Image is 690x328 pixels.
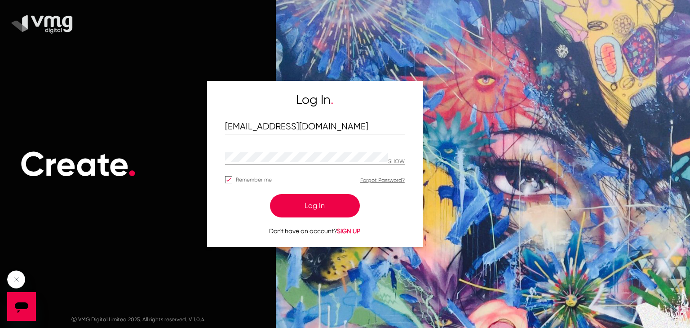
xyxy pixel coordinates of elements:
[360,177,405,183] a: Forgot Password?
[337,227,360,235] span: SIGN UP
[5,6,65,13] span: Hi. Need any help?
[388,159,405,165] p: Hide password
[7,270,25,288] iframe: Close message
[225,92,405,107] h5: Log In
[225,122,405,132] input: Email Address
[128,144,137,185] span: .
[236,174,272,185] span: Remember me
[7,292,36,321] iframe: Button to launch messaging window
[225,226,405,236] p: Don't have an account?
[270,194,360,217] button: Log In
[331,92,333,107] span: .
